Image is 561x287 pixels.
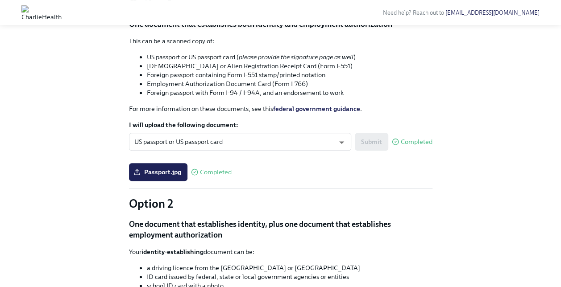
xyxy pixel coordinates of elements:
li: a driving licence from the [GEOGRAPHIC_DATA] or [GEOGRAPHIC_DATA] [147,263,432,272]
li: Employment Authorization Document Card (Form I-766) [147,79,432,88]
a: [EMAIL_ADDRESS][DOMAIN_NAME] [445,9,540,16]
a: federal government guidance [273,105,360,113]
p: For more information on these documents, see this . [129,104,432,113]
div: US passport or US passport card [129,133,351,151]
p: One document that establishes identity, plus one document that establishes employment authorization [129,219,432,240]
img: CharlieHealth [21,5,62,20]
span: Completed [401,139,432,145]
strong: identity-establishing [141,248,204,256]
li: Foreign passport with Form I-94 / I-94A, and an endorsement to work [147,88,432,97]
li: ID card issued by federal, state or local government agencies or entities [147,272,432,281]
span: Passport.jpg [135,168,181,176]
p: Option 2 [129,196,432,212]
p: Your document can be: [129,247,432,256]
li: US passport or US passport card ( ) [147,53,432,61]
li: [DEMOGRAPHIC_DATA] or Alien Registration Receipt Card (Form I-551) [147,61,432,70]
em: please provide the signature page as well [239,53,353,61]
label: Passport.jpg [129,163,187,181]
span: Completed [200,169,232,176]
li: Foreign passport containing Form I-551 stamp/printed notation [147,70,432,79]
label: I will upload the following document: [129,120,432,129]
span: Need help? Reach out to [383,9,540,16]
p: This can be a scanned copy of: [129,37,432,45]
